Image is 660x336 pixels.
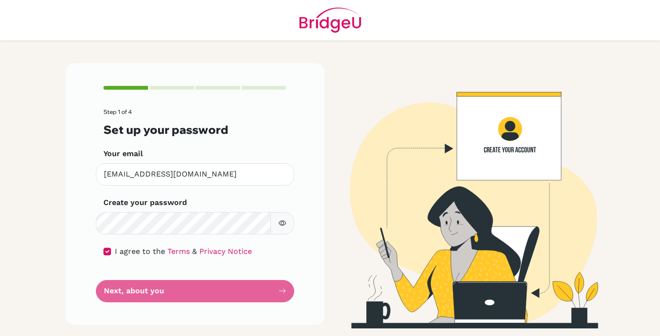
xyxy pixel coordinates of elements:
[103,148,143,159] label: Your email
[103,108,132,115] span: Step 1 of 4
[103,197,187,208] label: Create your password
[599,308,651,331] iframe: Opens a widget where you can find more information
[96,163,294,186] input: Insert your email*
[103,123,287,137] h3: Set up your password
[199,247,252,256] a: Privacy Notice
[115,247,165,256] span: I agree to the
[167,247,190,256] a: Terms
[192,247,197,256] span: &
